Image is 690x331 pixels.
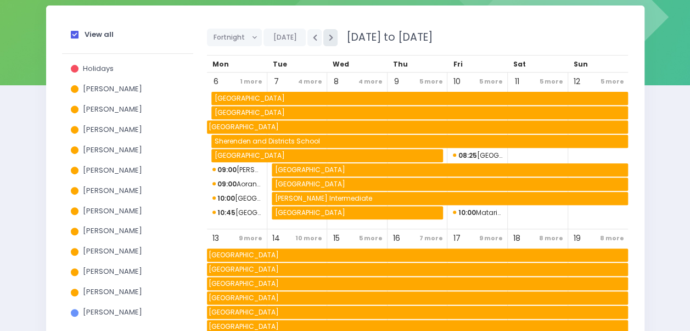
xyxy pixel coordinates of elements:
span: 5 more [597,74,626,89]
span: Kawhia School [207,263,628,276]
span: Napier Intermediate [273,192,629,205]
span: 10 more [293,231,325,246]
span: 5 more [356,231,385,246]
span: 5 more [476,74,506,89]
span: St James Catholic School (P North) [212,206,262,219]
span: 11 [509,74,524,89]
span: [PERSON_NAME] [83,104,142,114]
strong: 08:25 [458,151,476,160]
span: Holidays [83,63,114,74]
span: Makauri School [207,120,628,134]
span: [PERSON_NAME] [83,225,142,236]
span: Sat [513,59,526,69]
span: [PERSON_NAME] [83,286,142,297]
span: [PERSON_NAME] [83,307,142,317]
span: 6 [209,74,223,89]
span: Wed [333,59,349,69]
span: Fri [453,59,462,69]
span: Matariki Kindergarten [453,206,502,219]
span: Omanu School [273,206,444,219]
span: Norfolk School [207,249,628,262]
span: 13 [209,231,223,246]
span: Mon [212,59,229,69]
span: Avon School [207,306,628,319]
span: Aorangi School (Rotorua) [212,178,262,191]
span: 4 more [295,74,325,89]
strong: 09:00 [217,165,237,174]
span: [PERSON_NAME] [83,206,142,216]
span: 9 [389,74,404,89]
span: Waitomo Caves School [273,163,629,176]
span: Palmerston North Girls' High School [453,149,502,162]
button: [DATE] [263,29,306,46]
span: [PERSON_NAME] [83,246,142,256]
strong: View all [85,29,114,40]
span: [PERSON_NAME] [83,266,142,277]
span: 9 more [476,231,506,246]
span: 9 more [236,231,265,246]
span: 7 more [416,231,445,246]
span: 10 [449,74,464,89]
span: Sun [574,59,588,69]
span: 4 more [356,74,385,89]
span: [PERSON_NAME] [83,165,142,175]
span: 15 [329,231,344,246]
span: Tue [273,59,287,69]
span: Turaki School [212,192,262,205]
span: 7 [269,74,284,89]
span: [PERSON_NAME] [83,145,142,155]
span: [PERSON_NAME] [83,124,142,135]
span: 18 [509,231,524,246]
span: 19 [570,231,585,246]
span: Sherenden and Districts School [213,135,628,148]
span: Avon School [213,106,628,119]
span: Apanui School [213,149,444,162]
span: Wellington East Girls' College [273,178,629,191]
span: 12 [570,74,585,89]
span: 8 more [536,231,566,246]
span: [PERSON_NAME] [83,84,142,94]
span: 5 more [416,74,445,89]
span: 14 [269,231,284,246]
span: [DATE] to [DATE] [339,30,432,45]
span: 8 [329,74,344,89]
span: 5 more [537,74,566,89]
span: Thu [393,59,408,69]
strong: 10:00 [458,208,475,217]
span: Te Rapa School [212,163,262,176]
span: Waitomo Caves School [207,291,628,305]
button: Fortnight [207,29,262,46]
span: 16 [389,231,404,246]
strong: 10:00 [217,194,235,203]
span: Fortnight [214,29,248,46]
span: [PERSON_NAME] [83,185,142,196]
span: 1 more [237,74,265,89]
span: Te Pahu School [207,277,628,290]
strong: 10:45 [217,208,235,217]
span: 8 more [597,231,626,246]
strong: 09:00 [217,179,237,189]
span: Norfolk School [213,92,628,105]
span: 17 [449,231,464,246]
